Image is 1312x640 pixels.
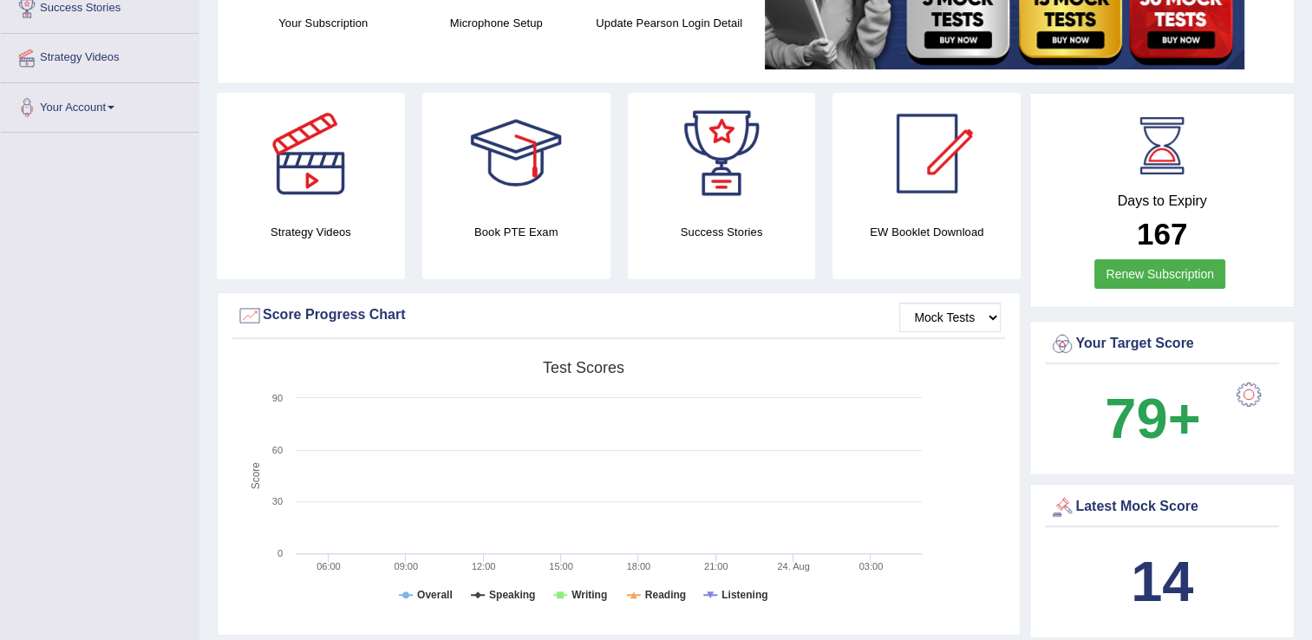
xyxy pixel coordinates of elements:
[1,34,199,77] a: Strategy Videos
[777,561,809,571] tspan: 24. Aug
[859,561,884,571] text: 03:00
[1,83,199,127] a: Your Account
[394,561,418,571] text: 09:00
[1094,259,1225,289] a: Renew Subscription
[543,359,624,376] tspan: Test scores
[217,223,405,241] h4: Strategy Videos
[250,462,262,490] tspan: Score
[245,14,401,32] h4: Your Subscription
[645,589,686,601] tspan: Reading
[571,589,607,601] tspan: Writing
[272,393,283,403] text: 90
[628,223,816,241] h4: Success Stories
[1049,494,1275,520] div: Latest Mock Score
[419,14,575,32] h4: Microphone Setup
[277,548,283,558] text: 0
[1105,387,1200,450] b: 79+
[627,561,651,571] text: 18:00
[591,14,747,32] h4: Update Pearson Login Detail
[489,589,535,601] tspan: Speaking
[832,223,1021,241] h4: EW Booklet Download
[1049,331,1275,357] div: Your Target Score
[272,496,283,506] text: 30
[417,589,453,601] tspan: Overall
[272,445,283,455] text: 60
[549,561,573,571] text: 15:00
[472,561,496,571] text: 12:00
[1049,193,1275,209] h4: Days to Expiry
[704,561,728,571] text: 21:00
[1131,550,1193,613] b: 14
[1137,217,1187,251] b: 167
[721,589,767,601] tspan: Listening
[317,561,341,571] text: 06:00
[237,303,1001,329] div: Score Progress Chart
[422,223,610,241] h4: Book PTE Exam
